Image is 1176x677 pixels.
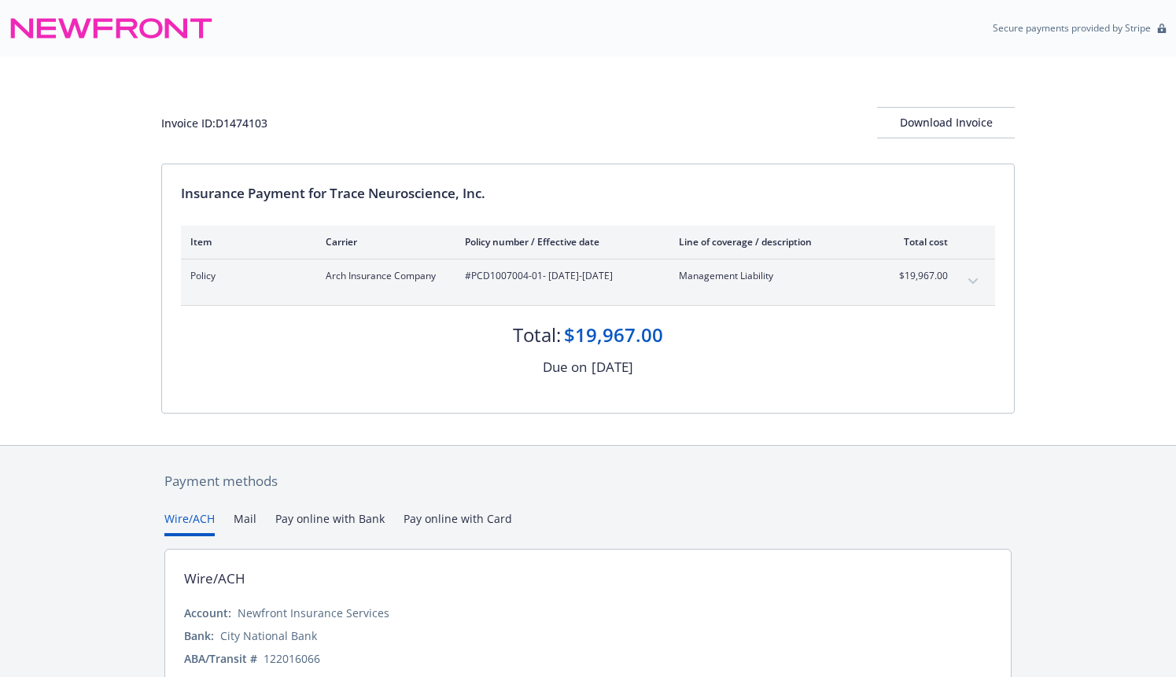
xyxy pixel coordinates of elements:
[181,183,995,204] div: Insurance Payment for Trace Neuroscience, Inc.
[326,269,440,283] span: Arch Insurance Company
[564,322,663,348] div: $19,967.00
[592,357,633,377] div: [DATE]
[184,605,231,621] div: Account:
[190,269,300,283] span: Policy
[220,627,317,644] div: City National Bank
[264,650,320,667] div: 122016066
[184,650,257,667] div: ABA/Transit #
[404,510,512,536] button: Pay online with Card
[181,259,995,305] div: PolicyArch Insurance Company#PCD1007004-01- [DATE]-[DATE]Management Liability$19,967.00expand con...
[543,357,587,377] div: Due on
[679,269,864,283] span: Management Liability
[465,269,654,283] span: #PCD1007004-01 - [DATE]-[DATE]
[164,471,1012,491] div: Payment methods
[161,115,267,131] div: Invoice ID: D1474103
[877,107,1015,138] button: Download Invoice
[184,568,245,589] div: Wire/ACH
[326,235,440,248] div: Carrier
[889,235,948,248] div: Total cost
[275,510,385,536] button: Pay online with Bank
[993,21,1151,35] p: Secure payments provided by Stripe
[184,627,214,644] div: Bank:
[234,510,256,536] button: Mail
[679,235,864,248] div: Line of coverage / description
[960,269,986,294] button: expand content
[465,235,654,248] div: Policy number / Effective date
[877,108,1015,138] div: Download Invoice
[164,510,215,536] button: Wire/ACH
[513,322,561,348] div: Total:
[889,269,948,283] span: $19,967.00
[190,235,300,248] div: Item
[238,605,389,621] div: Newfront Insurance Services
